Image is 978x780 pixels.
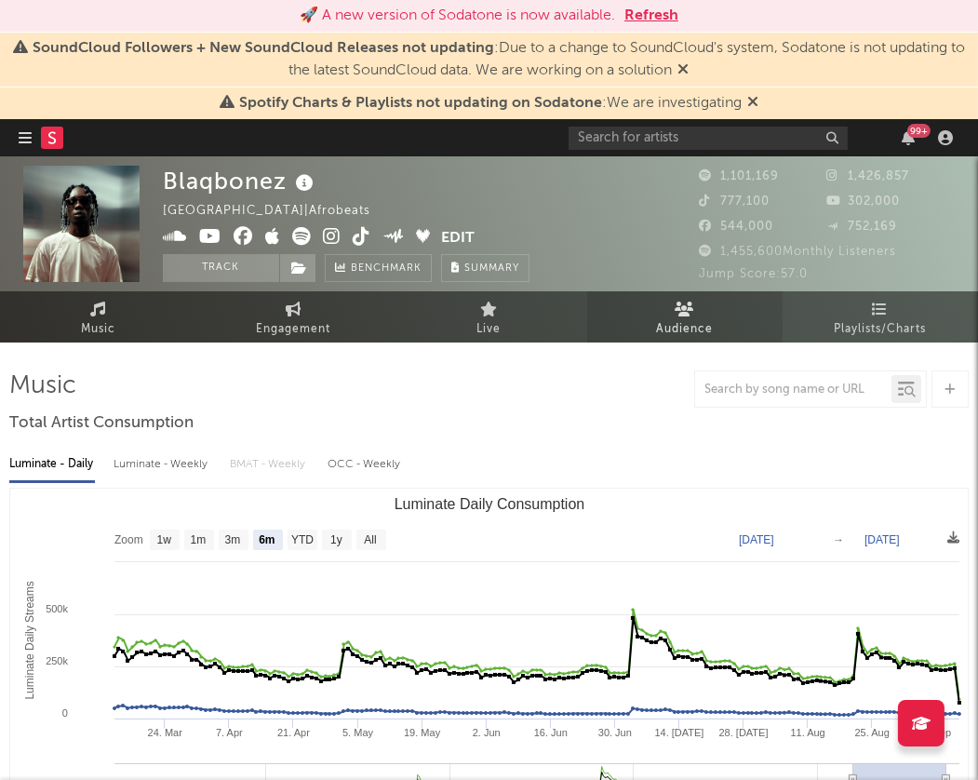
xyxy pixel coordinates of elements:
[225,534,241,547] text: 3m
[827,170,910,182] span: 1,426,857
[33,41,965,78] span: : Due to a change to SoundCloud's system, Sodatone is not updating to the latest SoundCloud data....
[62,707,68,719] text: 0
[364,534,376,547] text: All
[148,727,183,738] text: 24. Mar
[598,727,632,738] text: 30. Jun
[163,166,318,196] div: Blaqbonez
[351,258,422,280] span: Benchmark
[695,383,891,397] input: Search by song name or URL
[81,318,115,341] span: Music
[441,254,529,282] button: Summary
[300,5,615,27] div: 🚀 A new version of Sodatone is now available.
[656,318,713,341] span: Audience
[195,291,391,343] a: Engagement
[827,195,901,208] span: 302,000
[790,727,824,738] text: 11. Aug
[569,127,848,150] input: Search for artists
[163,200,392,222] div: [GEOGRAPHIC_DATA] | Afrobeats
[259,534,275,547] text: 6m
[699,195,770,208] span: 777,100
[342,727,374,738] text: 5. May
[587,291,783,343] a: Audience
[391,291,586,343] a: Live
[191,534,207,547] text: 1m
[864,533,900,546] text: [DATE]
[256,318,330,341] span: Engagement
[473,727,501,738] text: 2. Jun
[855,727,890,738] text: 25. Aug
[330,534,342,547] text: 1y
[9,449,95,480] div: Luminate - Daily
[654,727,703,738] text: 14. [DATE]
[624,5,678,27] button: Refresh
[239,96,602,111] span: Spotify Charts & Playlists not updating on Sodatone
[534,727,568,738] text: 16. Jun
[783,291,978,343] a: Playlists/Charts
[277,727,310,738] text: 21. Apr
[442,227,476,250] button: Edit
[827,221,898,233] span: 752,169
[464,263,519,274] span: Summary
[834,318,926,341] span: Playlists/Charts
[114,449,211,480] div: Luminate - Weekly
[921,727,951,738] text: 8. Sep
[699,268,808,280] span: Jump Score: 57.0
[833,533,844,546] text: →
[114,534,143,547] text: Zoom
[23,581,36,699] text: Luminate Daily Streams
[907,124,931,138] div: 99 +
[325,254,432,282] a: Benchmark
[216,727,243,738] text: 7. Apr
[404,727,441,738] text: 19. May
[46,655,68,666] text: 250k
[46,603,68,614] text: 500k
[719,727,769,738] text: 28. [DATE]
[157,534,172,547] text: 1w
[678,63,690,78] span: Dismiss
[239,96,742,111] span: : We are investigating
[477,318,502,341] span: Live
[163,254,279,282] button: Track
[33,41,494,56] span: SoundCloud Followers + New SoundCloud Releases not updating
[902,130,915,145] button: 99+
[699,170,779,182] span: 1,101,169
[395,496,585,512] text: Luminate Daily Consumption
[328,449,402,480] div: OCC - Weekly
[291,534,314,547] text: YTD
[739,533,774,546] text: [DATE]
[699,246,896,258] span: 1,455,600 Monthly Listeners
[9,412,194,435] span: Total Artist Consumption
[699,221,773,233] span: 544,000
[747,96,758,111] span: Dismiss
